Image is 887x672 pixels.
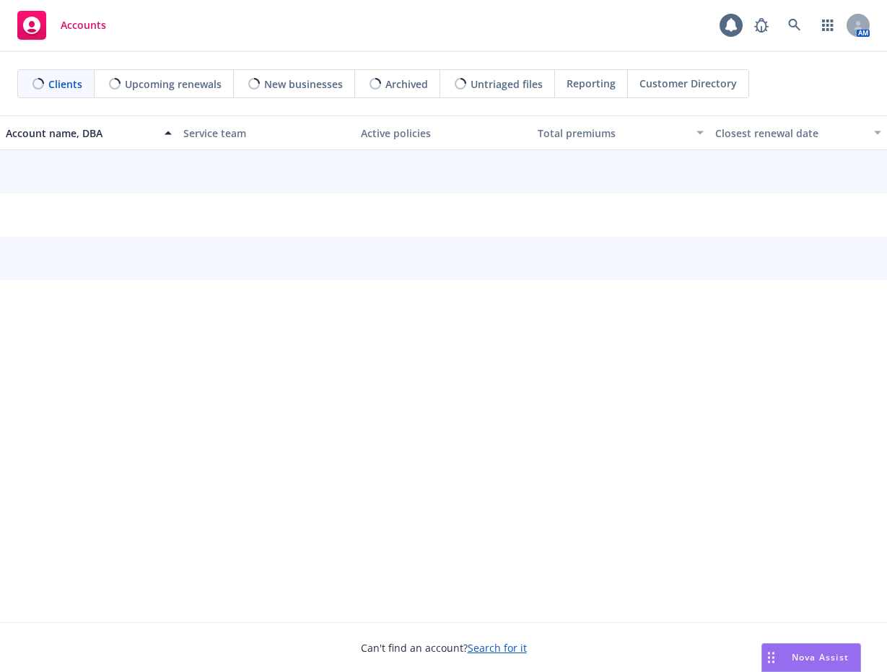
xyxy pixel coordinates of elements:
[532,115,709,150] button: Total premiums
[813,11,842,40] a: Switch app
[715,126,865,141] div: Closest renewal date
[264,77,343,92] span: New businesses
[747,11,776,40] a: Report a Bug
[468,641,527,655] a: Search for it
[471,77,543,92] span: Untriaged files
[12,5,112,45] a: Accounts
[639,76,737,91] span: Customer Directory
[48,77,82,92] span: Clients
[792,651,849,663] span: Nova Assist
[183,126,349,141] div: Service team
[361,640,527,655] span: Can't find an account?
[762,644,780,671] div: Drag to move
[709,115,887,150] button: Closest renewal date
[178,115,355,150] button: Service team
[6,126,156,141] div: Account name, DBA
[761,643,861,672] button: Nova Assist
[125,77,222,92] span: Upcoming renewals
[538,126,688,141] div: Total premiums
[780,11,809,40] a: Search
[361,126,527,141] div: Active policies
[355,115,533,150] button: Active policies
[61,19,106,31] span: Accounts
[567,76,616,91] span: Reporting
[385,77,428,92] span: Archived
